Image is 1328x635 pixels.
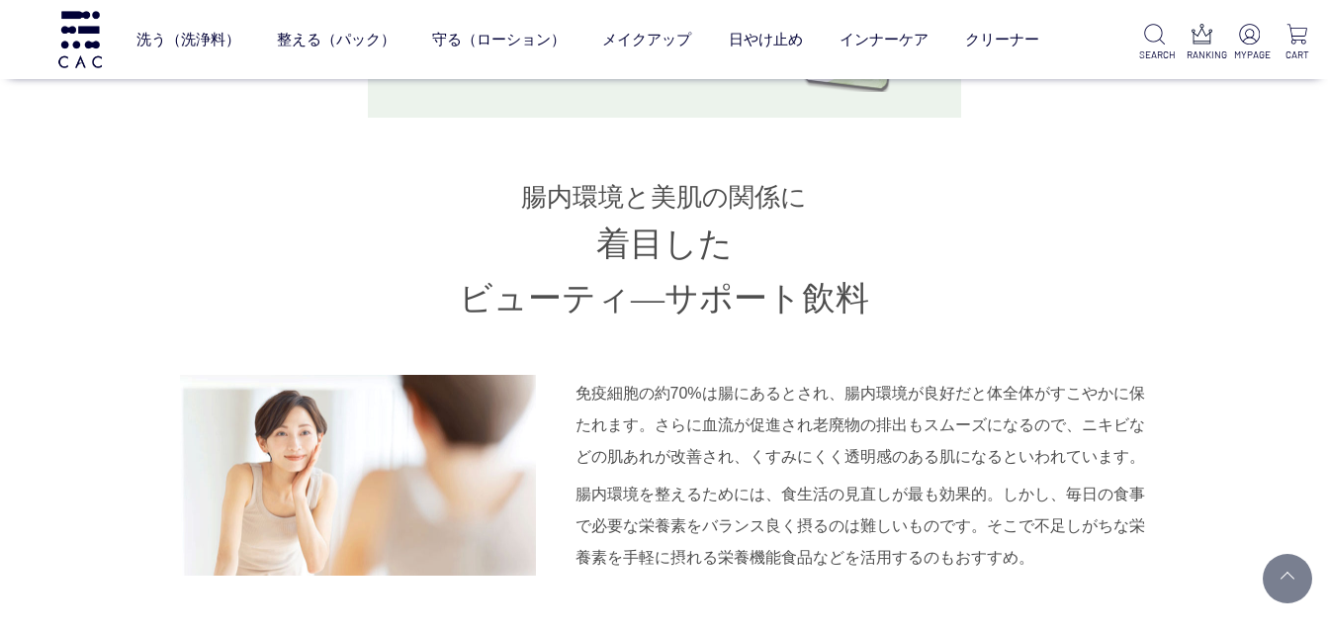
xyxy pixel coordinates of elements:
a: インナーケア [840,13,929,65]
a: 整える（パック） [277,13,396,65]
span: 腸内環境と美肌の関係に [521,177,807,219]
a: メイクアップ [602,13,691,65]
a: クリーナー [965,13,1039,65]
img: かいちょうはこんな方におすすめ [180,375,536,577]
p: RANKING [1187,47,1217,62]
a: 守る（ローション） [432,13,566,65]
a: CART [1282,24,1312,62]
a: SEARCH [1139,24,1170,62]
p: MYPAGE [1234,47,1265,62]
p: SEARCH [1139,47,1170,62]
div: 免疫細胞の約70%は腸にあるとされ、腸内環境が良好だと体全体がすこやかに保たれます。さらに血流が促進され老廃物の排出もスムーズになるので、ニキビなどの肌あれが改善され、くすみにくく透明感のある肌... [575,378,1159,473]
p: CART [1282,47,1312,62]
a: 日やけ止め [729,13,803,65]
div: 腸内環境を整えるためには、食生活の見直しが最も効果的。しかし、毎日の食事で必要な栄養素をバランス良く摂るのは難しいものです。そこで不足しがちな栄養素を手軽に摂れる栄養機能食品などを活用するのもお... [575,479,1159,574]
a: MYPAGE [1234,24,1265,62]
h3: 着目した ビューティ―サポート飲料 [170,177,1159,325]
a: RANKING [1187,24,1217,62]
img: logo [55,11,105,67]
a: 洗う（洗浄料） [136,13,240,65]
